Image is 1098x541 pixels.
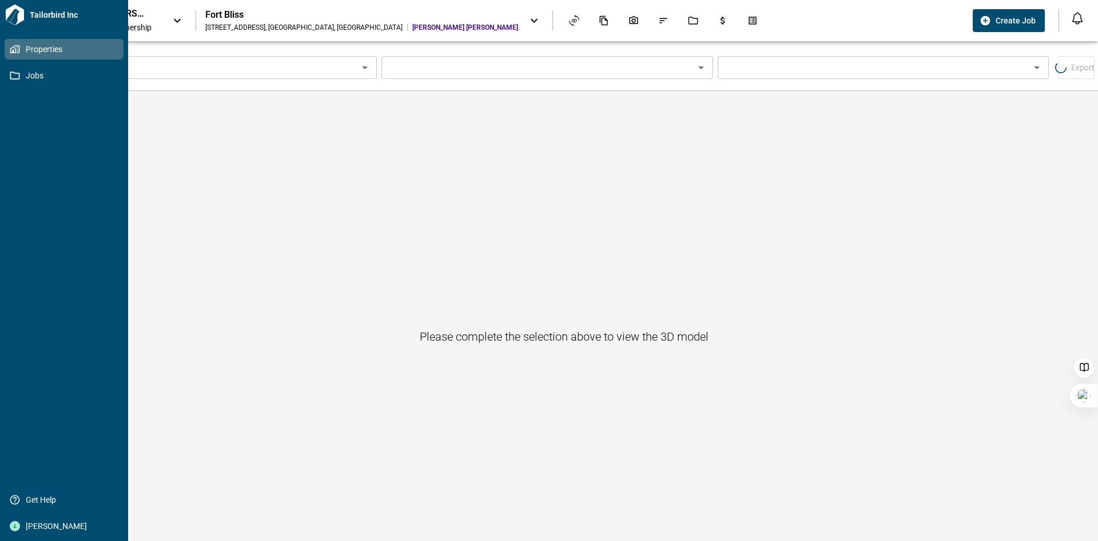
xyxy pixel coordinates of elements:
span: [PERSON_NAME] [20,520,113,532]
a: Properties [5,39,124,60]
div: [STREET_ADDRESS] , [GEOGRAPHIC_DATA] , [GEOGRAPHIC_DATA] [205,23,403,32]
span: Properties [20,44,113,55]
span: Get Help [20,494,113,506]
a: Jobs [5,65,124,86]
div: Issues & Info [651,11,675,30]
div: Jobs [681,11,705,30]
button: Open notification feed [1068,9,1087,27]
button: Open [693,60,709,76]
div: Documents [592,11,616,30]
span: [PERSON_NAME] [PERSON_NAME] [412,23,518,32]
button: Create Job [973,9,1045,32]
span: Create Job [996,15,1036,26]
button: Open [357,60,373,76]
div: Takeoff Center [741,11,765,30]
div: Asset View [562,11,586,30]
span: Jobs [20,70,113,81]
div: Fort Bliss [205,9,518,21]
button: Open [1029,60,1045,76]
span: Tailorbird Inc [25,9,124,21]
h6: Please complete the selection above to view the 3D model [420,327,709,346]
div: Photos [622,11,646,30]
div: Budgets [711,11,735,30]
